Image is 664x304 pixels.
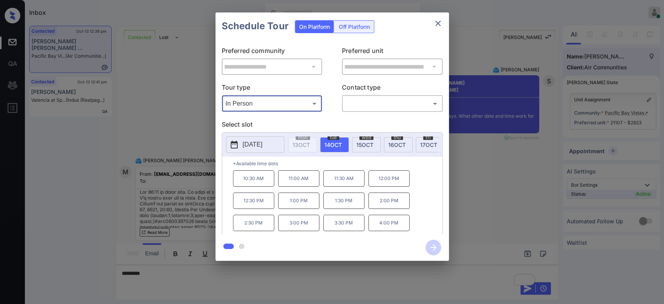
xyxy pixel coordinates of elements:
p: 11:30 AM [323,170,364,187]
span: 17 OCT [420,141,437,148]
div: date-select [352,137,381,152]
span: 16 OCT [388,141,406,148]
div: date-select [384,137,413,152]
p: [DATE] [243,140,263,149]
p: 4:00 PM [368,215,410,231]
div: date-select [320,137,349,152]
button: [DATE] [226,136,284,153]
p: 12:30 PM [233,193,274,209]
p: 1:00 PM [278,193,319,209]
div: Off Platform [335,21,374,33]
p: 3:00 PM [278,215,319,231]
p: 1:30 PM [323,193,364,209]
h2: Schedule Tour [215,12,295,40]
p: Preferred unit [342,46,443,58]
span: wed [359,135,373,140]
p: 10:30 AM [233,170,274,187]
p: 3:30 PM [323,215,364,231]
span: thu [391,135,403,140]
p: 12:00 PM [368,170,410,187]
div: In Person [224,97,321,110]
p: Select slot [222,120,443,132]
span: fri [423,135,433,140]
div: On Platform [295,21,334,33]
p: 2:00 PM [368,193,410,209]
button: close [430,16,446,31]
p: Preferred community [222,46,322,58]
button: btn-next [421,237,446,258]
p: *Available time slots [233,157,442,170]
span: 14 OCT [324,141,342,148]
p: Contact type [342,83,443,95]
div: date-select [416,137,445,152]
span: 15 OCT [356,141,373,148]
p: 11:00 AM [278,170,319,187]
p: 2:30 PM [233,215,274,231]
span: tue [328,135,339,140]
p: Tour type [222,83,322,95]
